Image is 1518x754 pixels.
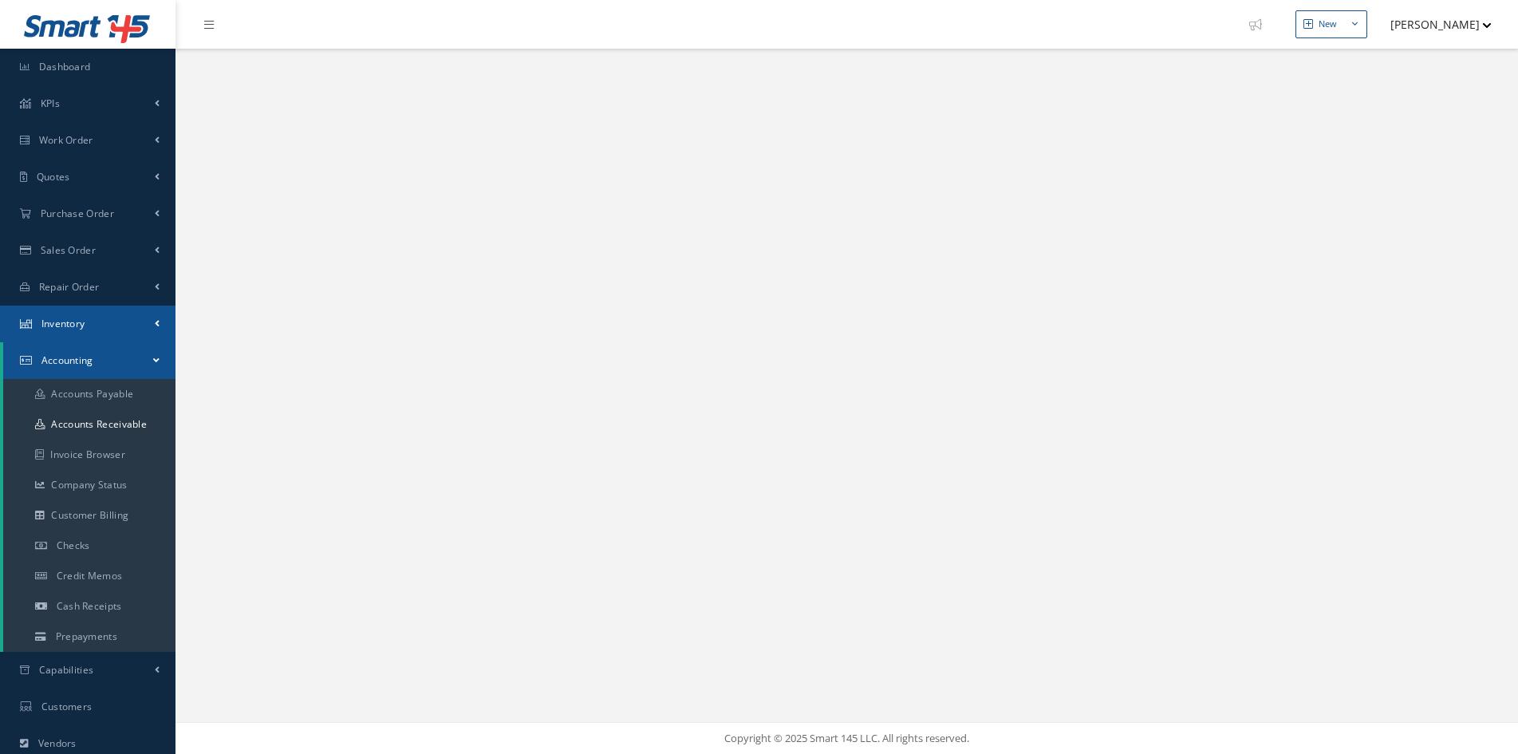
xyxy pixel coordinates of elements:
[1375,9,1492,40] button: [PERSON_NAME]
[1319,18,1337,31] div: New
[57,599,122,613] span: Cash Receipts
[57,569,123,582] span: Credit Memos
[3,409,175,440] a: Accounts Receivable
[39,280,100,294] span: Repair Order
[38,736,77,750] span: Vendors
[41,243,96,257] span: Sales Order
[39,60,91,73] span: Dashboard
[39,133,93,147] span: Work Order
[3,470,175,500] a: Company Status
[1295,10,1367,38] button: New
[3,622,175,652] a: Prepayments
[3,591,175,622] a: Cash Receipts
[41,700,93,713] span: Customers
[41,207,114,220] span: Purchase Order
[191,731,1502,747] div: Copyright © 2025 Smart 145 LLC. All rights reserved.
[3,379,175,409] a: Accounts Payable
[56,630,117,643] span: Prepayments
[3,500,175,531] a: Customer Billing
[3,531,175,561] a: Checks
[3,342,175,379] a: Accounting
[39,663,94,677] span: Capabilities
[37,170,70,184] span: Quotes
[41,353,93,367] span: Accounting
[3,440,175,470] a: Invoice Browser
[3,561,175,591] a: Credit Memos
[41,317,85,330] span: Inventory
[57,539,90,552] span: Checks
[41,97,60,110] span: KPIs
